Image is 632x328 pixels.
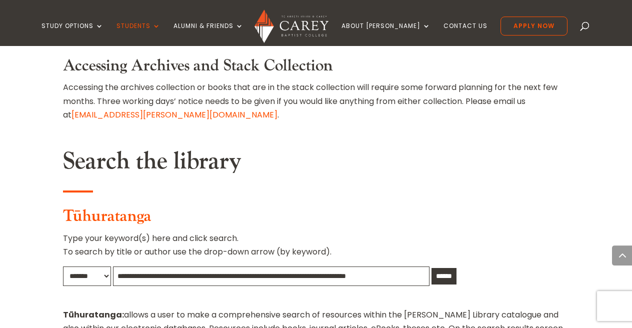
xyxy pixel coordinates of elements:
strong: Tūhuratanga: [63,309,124,320]
h3: Tūhuratanga [63,207,568,231]
a: About [PERSON_NAME] [341,22,430,46]
h2: Search the library [63,147,568,181]
a: Contact Us [443,22,487,46]
a: Study Options [41,22,103,46]
a: Students [116,22,160,46]
img: Carey Baptist College [254,9,328,43]
a: Apply Now [500,16,567,35]
p: Type your keyword(s) here and click search. To search by title or author use the drop-down arrow ... [63,231,568,266]
p: Accessing the archives collection or books that are in the stack collection will require some for... [63,80,568,121]
a: Alumni & Friends [173,22,243,46]
a: [EMAIL_ADDRESS][PERSON_NAME][DOMAIN_NAME] [71,109,277,120]
h3: Accessing Archives and Stack Collection [63,56,568,80]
